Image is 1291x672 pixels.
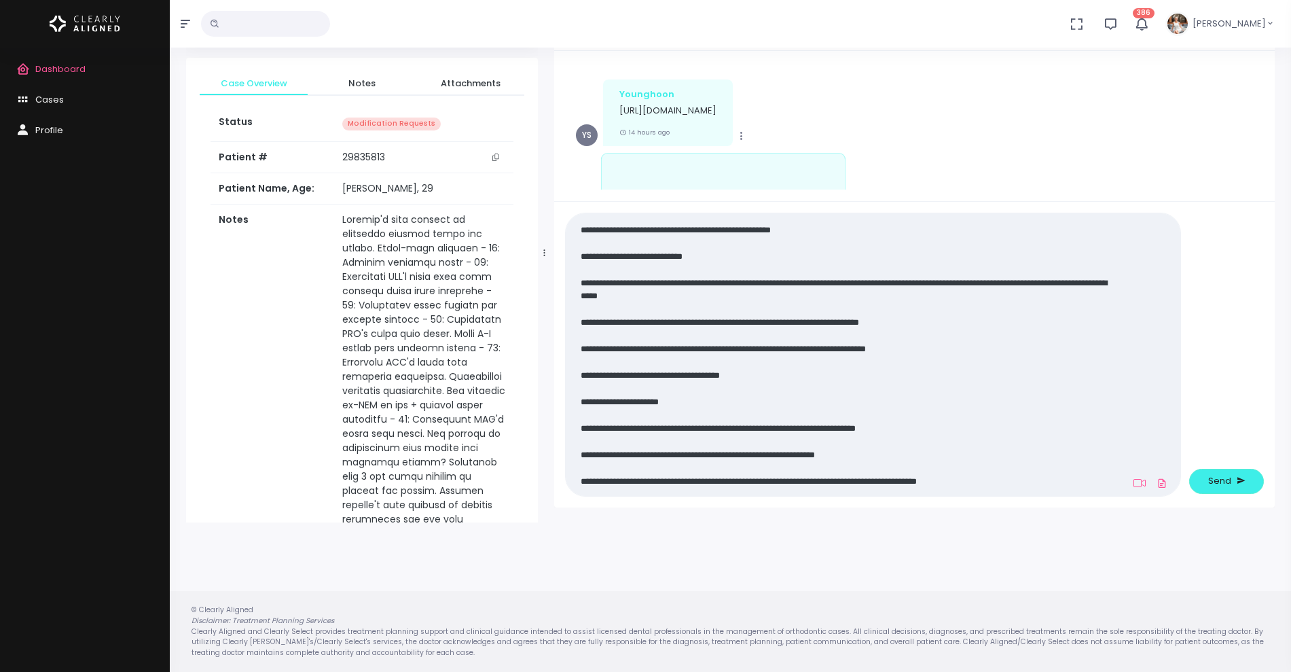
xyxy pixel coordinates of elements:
span: Dashboard [35,63,86,75]
span: Modification Requests [342,118,441,130]
p: [URL][DOMAIN_NAME] [619,104,716,118]
span: Cases [35,93,64,106]
th: Patient Name, Age: [211,173,334,205]
span: Attachments [427,77,513,90]
th: Patient # [211,141,334,173]
span: Case Overview [211,77,297,90]
span: Notes [319,77,405,90]
div: © Clearly Aligned Clearly Aligned and Clearly Select provides treatment planning support and clin... [178,605,1283,658]
img: Header Avatar [1165,12,1190,36]
td: [PERSON_NAME], 29 [334,173,513,205]
span: [PERSON_NAME] [1193,17,1266,31]
span: YS [576,124,598,146]
a: Add Loom Video [1131,478,1148,489]
a: Add Files [1154,471,1170,495]
img: Logo Horizontal [50,10,120,38]
th: Status [211,107,334,141]
button: Send [1189,469,1264,494]
span: 386 [1133,8,1154,18]
span: Send [1208,474,1231,488]
div: Younghoon [619,88,716,101]
div: scrollable content [565,62,1264,190]
span: Profile [35,124,63,137]
td: 29835813 [334,142,513,173]
small: 14 hours ago [619,128,670,137]
em: Disclaimer: Treatment Planning Services [192,616,334,626]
